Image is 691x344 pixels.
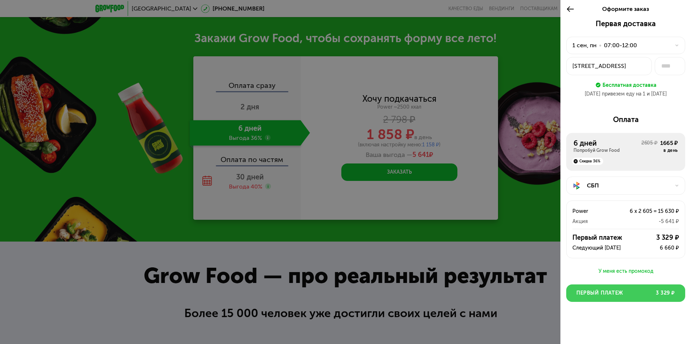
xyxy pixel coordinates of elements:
div: Первый платеж [572,233,631,242]
button: У меня есть промокод [566,267,685,276]
div: Акция [572,217,615,226]
div: Попробуй Grow Food [573,147,641,153]
div: [DATE] привезем еду на 1 и [DATE] [566,90,685,98]
span: Оформите заказ [602,5,649,12]
div: Power [572,207,615,215]
div: СБП [587,181,670,190]
div: 1665 ₽ [660,139,678,147]
div: Скидка 36% [572,158,603,165]
div: Оплата [566,115,685,124]
div: 6 дней [573,139,641,147]
span: Первый платеж [576,290,623,297]
button: Первый платеж3 329 ₽ [566,284,685,302]
div: 3 329 ₽ [631,233,679,242]
div: 6 660 ₽ [621,243,679,252]
span: 3 329 ₽ [656,290,675,297]
div: [STREET_ADDRESS] [572,62,646,70]
div: Бесплатная доставка [602,81,657,89]
div: 6 x 2 605 = 15 630 ₽ [615,207,679,215]
div: в день [660,147,678,153]
button: [STREET_ADDRESS] [566,57,652,75]
div: Следующий [DATE] [572,243,621,252]
div: 07:00-12:00 [604,41,637,50]
div: -5 641 ₽ [615,217,679,226]
div: 2605 ₽ [641,139,658,153]
div: 1 сен, пн [572,41,597,50]
div: Первая доставка [566,19,685,28]
div: • [599,41,602,50]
